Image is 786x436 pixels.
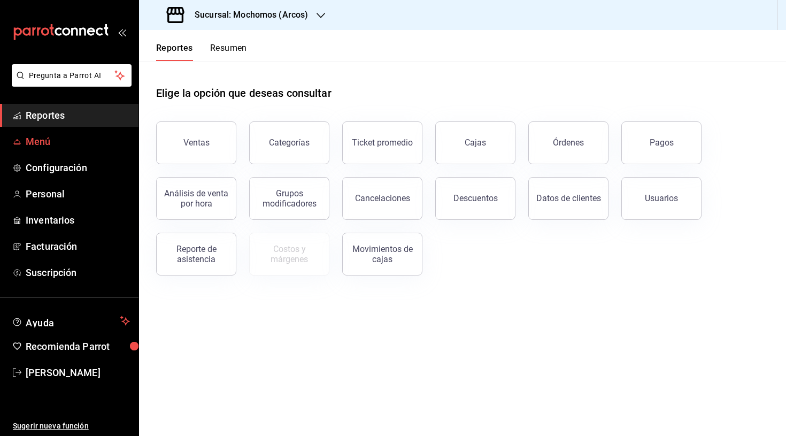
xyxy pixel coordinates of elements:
span: Personal [26,187,130,201]
div: Datos de clientes [536,193,601,203]
div: Pagos [650,137,674,148]
div: Movimientos de cajas [349,244,415,264]
button: Ticket promedio [342,121,422,164]
div: Ventas [183,137,210,148]
div: Órdenes [553,137,584,148]
div: Ticket promedio [352,137,413,148]
div: navigation tabs [156,43,247,61]
button: Movimientos de cajas [342,233,422,276]
span: Reportes [26,108,130,123]
span: Menú [26,134,130,149]
button: Descuentos [435,177,515,220]
div: Categorías [269,137,310,148]
button: Órdenes [528,121,608,164]
button: Pregunta a Parrot AI [12,64,132,87]
h1: Elige la opción que deseas consultar [156,85,332,101]
div: Análisis de venta por hora [163,188,229,209]
span: [PERSON_NAME] [26,365,130,380]
span: Suscripción [26,265,130,280]
div: Costos y márgenes [256,244,322,264]
span: Pregunta a Parrot AI [29,70,115,81]
button: Análisis de venta por hora [156,177,236,220]
button: Reportes [156,43,193,61]
span: Ayuda [26,315,116,327]
button: Grupos modificadores [249,177,329,220]
div: Cajas [465,137,486,148]
button: Categorías [249,121,329,164]
span: Inventarios [26,213,130,227]
span: Configuración [26,160,130,175]
button: Datos de clientes [528,177,608,220]
button: Contrata inventarios para ver este reporte [249,233,329,276]
a: Pregunta a Parrot AI [7,78,132,89]
button: Pagos [621,121,702,164]
button: Usuarios [621,177,702,220]
button: Ventas [156,121,236,164]
button: Cajas [435,121,515,164]
button: Cancelaciones [342,177,422,220]
div: Descuentos [453,193,498,203]
span: Sugerir nueva función [13,420,130,432]
div: Grupos modificadores [256,188,322,209]
span: Recomienda Parrot [26,339,130,354]
div: Reporte de asistencia [163,244,229,264]
div: Cancelaciones [355,193,410,203]
h3: Sucursal: Mochomos (Arcos) [186,9,308,21]
button: Reporte de asistencia [156,233,236,276]
button: open_drawer_menu [118,28,126,36]
span: Facturación [26,239,130,254]
div: Usuarios [645,193,678,203]
button: Resumen [210,43,247,61]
